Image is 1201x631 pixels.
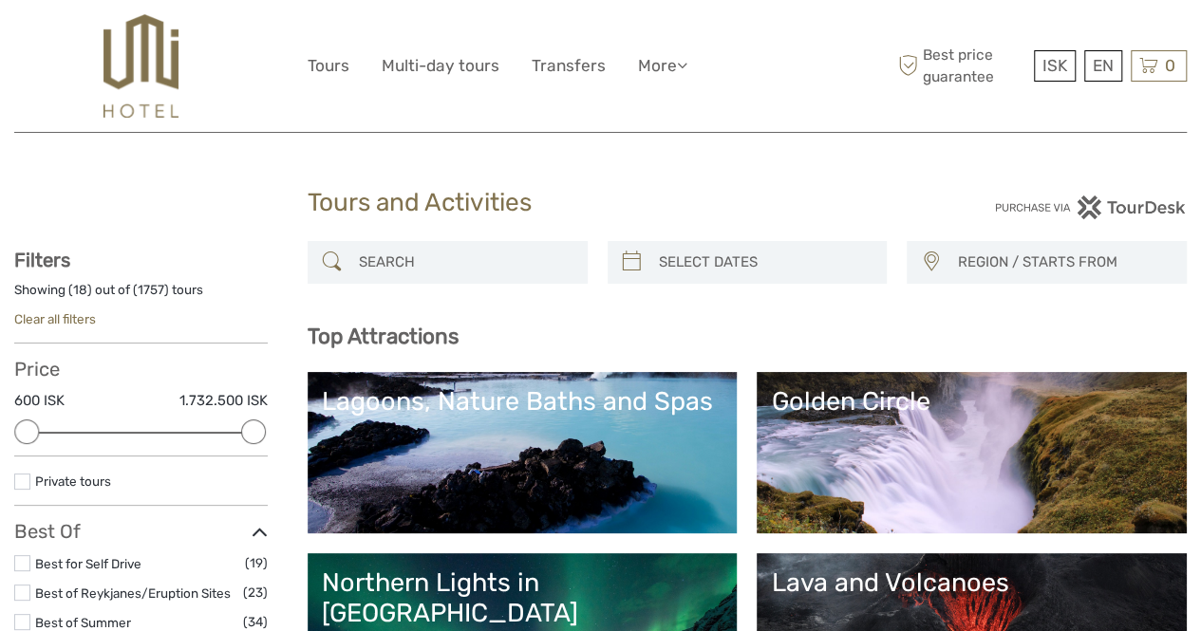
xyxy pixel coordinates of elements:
[243,582,268,603] span: (23)
[138,281,164,299] label: 1757
[893,45,1029,86] span: Best price guarantee
[245,552,268,574] span: (19)
[1042,56,1067,75] span: ISK
[771,386,1173,519] a: Golden Circle
[35,585,231,601] a: Best of Reykjanes/Eruption Sites
[771,386,1173,417] div: Golden Circle
[351,246,578,279] input: SEARCH
[14,358,268,380] h3: Price
[308,188,894,218] h1: Tours and Activities
[638,52,687,80] a: More
[35,473,111,489] a: Private tours
[35,556,141,571] a: Best for Self Drive
[14,281,268,310] div: Showing ( ) out of ( ) tours
[1162,56,1178,75] span: 0
[14,249,70,271] strong: Filters
[994,195,1187,219] img: PurchaseViaTourDesk.png
[322,386,723,519] a: Lagoons, Nature Baths and Spas
[14,520,268,543] h3: Best Of
[771,567,1173,598] div: Lava and Volcanoes
[308,52,349,80] a: Tours
[103,14,178,118] img: 526-1e775aa5-7374-4589-9d7e-5793fb20bdfc_logo_big.jpg
[14,391,65,411] label: 600 ISK
[179,391,268,411] label: 1.732.500 ISK
[948,247,1177,278] button: REGION / STARTS FROM
[322,386,723,417] div: Lagoons, Nature Baths and Spas
[651,246,878,279] input: SELECT DATES
[35,615,131,630] a: Best of Summer
[322,567,723,629] div: Northern Lights in [GEOGRAPHIC_DATA]
[1084,50,1122,82] div: EN
[382,52,499,80] a: Multi-day tours
[532,52,606,80] a: Transfers
[14,311,96,326] a: Clear all filters
[308,324,459,349] b: Top Attractions
[73,281,87,299] label: 18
